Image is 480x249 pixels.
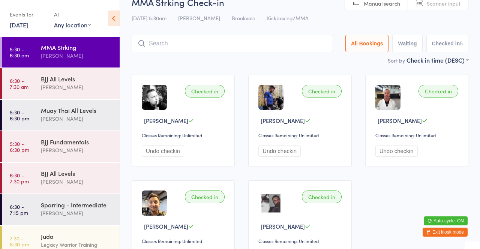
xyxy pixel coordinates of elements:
img: image1740378559.png [375,85,400,110]
div: Classes Remaining: Unlimited [258,132,343,138]
div: BJJ All Levels [41,169,113,177]
button: Undo checkin [375,145,418,157]
div: Checked in [302,85,342,97]
time: 6:30 - 7:15 pm [10,204,28,216]
div: MMA Strking [41,43,113,51]
span: Brookvale [232,14,255,22]
div: [PERSON_NAME] [41,177,113,186]
input: Search [132,35,333,52]
span: [PERSON_NAME] [178,14,220,22]
a: 5:30 -6:30 pmBJJ Fundamentals[PERSON_NAME] [2,131,120,162]
div: Checked in [302,190,342,203]
time: 5:30 - 6:30 am [10,46,29,58]
div: Any location [54,21,91,29]
div: Checked in [185,85,225,97]
button: Undo checkin [258,145,301,157]
div: Classes Remaining: Unlimited [258,238,343,244]
a: [DATE] [10,21,28,29]
div: [PERSON_NAME] [41,146,113,154]
div: Classes Remaining: Unlimited [375,132,460,138]
a: 6:30 -7:30 pmBJJ All Levels[PERSON_NAME] [2,163,120,193]
time: 5:30 - 6:30 pm [10,141,29,153]
span: [DATE] 5:30am [132,14,166,22]
a: 5:30 -6:30 amMMA Strking[PERSON_NAME] [2,37,120,67]
div: Judo [41,232,113,240]
time: 5:30 - 6:30 pm [10,109,29,121]
img: image1691558258.png [142,85,167,110]
div: BJJ All Levels [41,75,113,83]
button: Exit kiosk mode [423,228,468,237]
button: All Bookings [345,35,389,52]
time: 6:30 - 7:30 am [10,78,28,90]
span: [PERSON_NAME] [261,117,305,124]
div: BJJ Fundamentals [41,138,113,146]
span: [PERSON_NAME] [261,222,305,230]
time: 7:30 - 8:30 pm [10,235,29,247]
span: [PERSON_NAME] [144,222,188,230]
img: image1691557805.png [142,190,167,216]
button: Waiting [392,35,422,52]
span: [PERSON_NAME] [144,117,188,124]
div: Check in time (DESC) [406,56,468,64]
div: At [54,8,91,21]
div: Classes Remaining: Unlimited [142,132,227,138]
div: Sparring - Intermediate [41,201,113,209]
span: Kickboxing/MMA [267,14,309,22]
a: 6:30 -7:30 amBJJ All Levels[PERSON_NAME] [2,68,120,99]
img: image1748074230.png [258,85,283,110]
button: Undo checkin [142,145,184,157]
a: 5:30 -6:30 pmMuay Thai All Levels[PERSON_NAME] [2,100,120,130]
div: [PERSON_NAME] [41,209,113,217]
label: Sort by [388,57,405,64]
div: Events for [10,8,46,21]
div: Checked in [185,190,225,203]
a: 6:30 -7:15 pmSparring - Intermediate[PERSON_NAME] [2,194,120,225]
img: image1691556926.png [258,190,283,216]
div: Muay Thai All Levels [41,106,113,114]
div: 5 [460,40,463,46]
time: 6:30 - 7:30 pm [10,172,29,184]
div: [PERSON_NAME] [41,114,113,123]
button: Checked in5 [426,35,469,52]
div: Checked in [418,85,458,97]
div: Classes Remaining: Unlimited [142,238,227,244]
div: [PERSON_NAME] [41,51,113,60]
div: [PERSON_NAME] [41,83,113,91]
span: [PERSON_NAME] [378,117,422,124]
button: Auto-cycle: ON [424,216,468,225]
